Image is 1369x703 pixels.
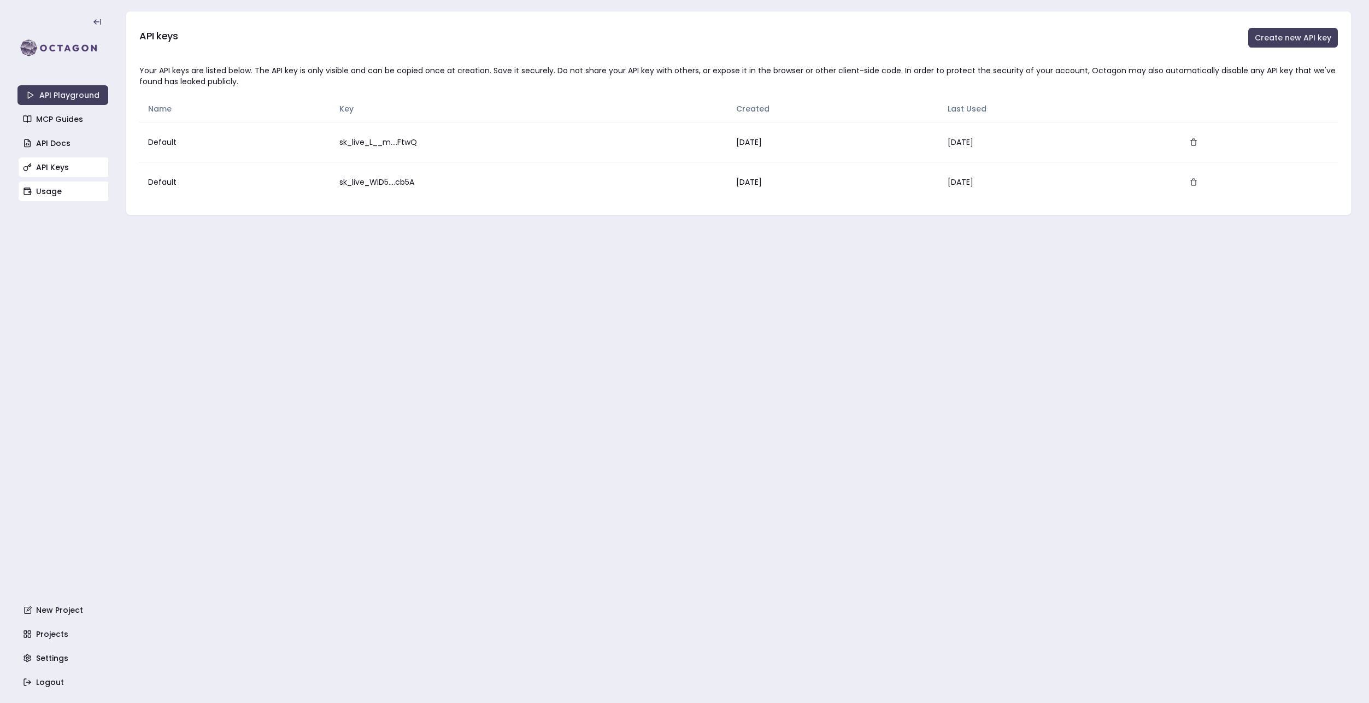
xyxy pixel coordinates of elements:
[17,37,108,59] img: logo-rect-yK7x_WSZ.svg
[331,122,727,162] td: sk_live_L__m....FtwQ
[19,648,109,668] a: Settings
[19,624,109,644] a: Projects
[19,157,109,177] a: API Keys
[139,162,331,202] td: Default
[331,162,727,202] td: sk_live_WiD5....cb5A
[727,162,939,202] td: [DATE]
[939,162,1173,202] td: [DATE]
[19,133,109,153] a: API Docs
[939,122,1173,162] td: [DATE]
[19,109,109,129] a: MCP Guides
[19,181,109,201] a: Usage
[1248,28,1338,48] button: Create new API key
[727,96,939,122] th: Created
[139,28,178,44] h3: API keys
[139,96,331,122] th: Name
[727,122,939,162] td: [DATE]
[19,600,109,620] a: New Project
[139,65,1338,87] div: Your API keys are listed below. The API key is only visible and can be copied once at creation. S...
[19,672,109,692] a: Logout
[939,96,1173,122] th: Last Used
[17,85,108,105] a: API Playground
[331,96,727,122] th: Key
[139,122,331,162] td: Default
